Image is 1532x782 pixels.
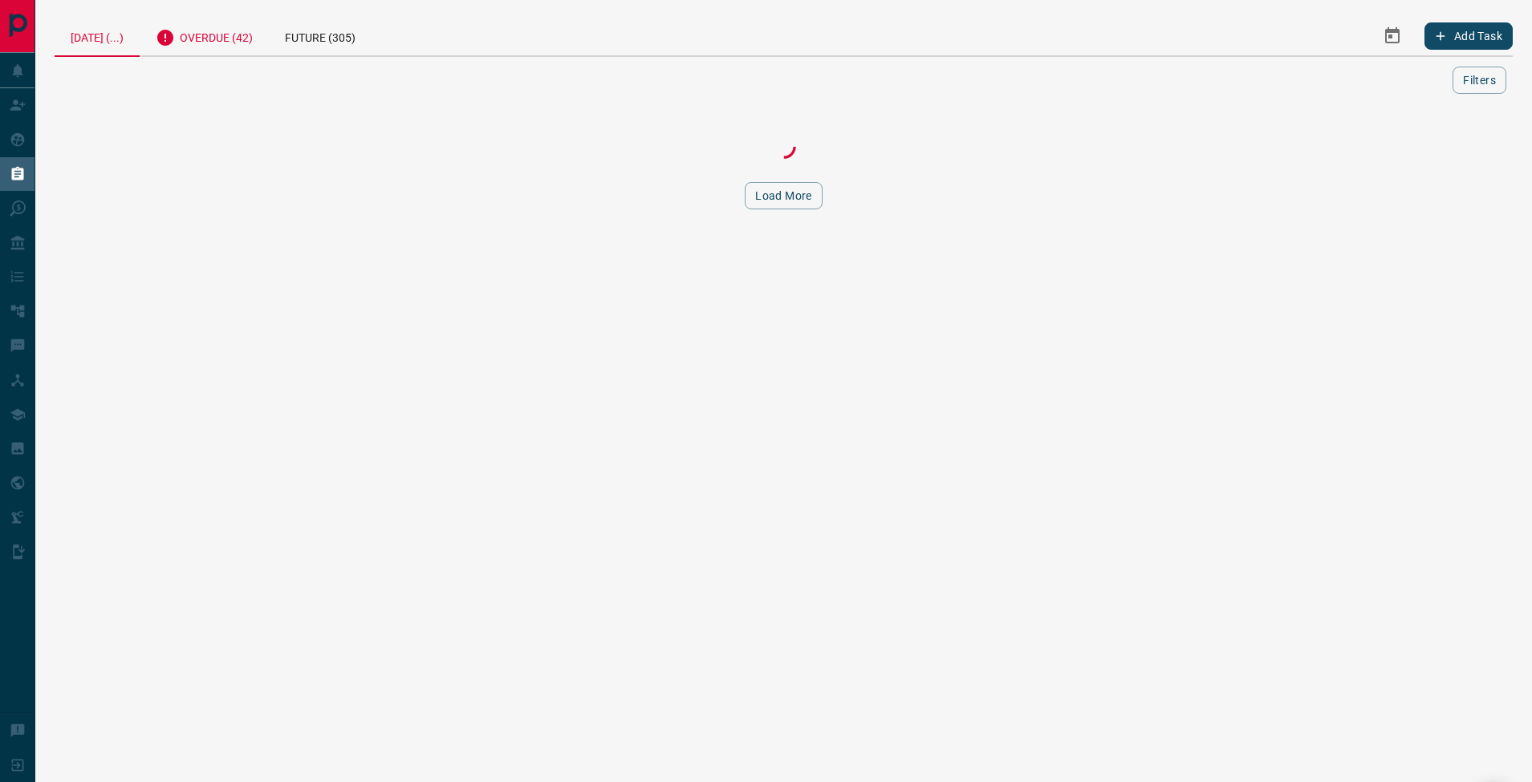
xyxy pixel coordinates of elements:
div: [DATE] (...) [55,16,140,57]
button: Load More [745,182,823,209]
div: Loading [704,131,864,163]
div: Overdue (42) [140,16,269,55]
button: Select Date Range [1373,17,1412,55]
div: Future (305) [269,16,372,55]
button: Filters [1453,67,1506,94]
button: Add Task [1424,22,1513,50]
